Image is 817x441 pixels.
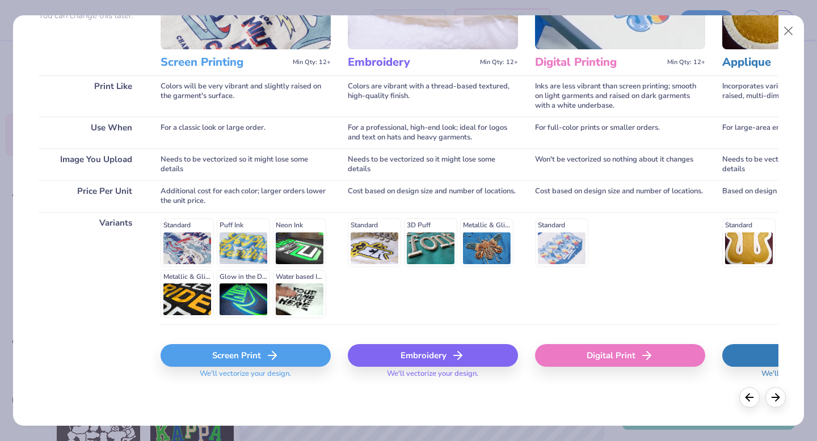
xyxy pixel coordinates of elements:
div: Image You Upload [39,149,144,180]
div: Cost based on design size and number of locations. [535,180,705,212]
h3: Embroidery [348,55,475,70]
span: Min Qty: 12+ [293,58,331,66]
div: Use When [39,117,144,149]
div: Variants [39,212,144,324]
div: Cost based on design size and number of locations. [348,180,518,212]
div: For full-color prints or smaller orders. [535,117,705,149]
div: Price Per Unit [39,180,144,212]
button: Close [778,20,799,42]
span: We'll vectorize your design. [195,369,296,385]
div: Won't be vectorized so nothing about it changes [535,149,705,180]
span: Min Qty: 12+ [480,58,518,66]
div: Digital Print [535,344,705,367]
span: Min Qty: 12+ [667,58,705,66]
div: Needs to be vectorized so it might lose some details [161,149,331,180]
div: Needs to be vectorized so it might lose some details [348,149,518,180]
h3: Digital Printing [535,55,663,70]
h3: Screen Printing [161,55,288,70]
div: Inks are less vibrant than screen printing; smooth on light garments and raised on dark garments ... [535,75,705,117]
div: Additional cost for each color; larger orders lower the unit price. [161,180,331,212]
div: Print Like [39,75,144,117]
p: You can change this later. [39,11,144,20]
div: Embroidery [348,344,518,367]
div: Colors are vibrant with a thread-based textured, high-quality finish. [348,75,518,117]
div: Screen Print [161,344,331,367]
div: Colors will be very vibrant and slightly raised on the garment's surface. [161,75,331,117]
span: We'll vectorize your design. [382,369,483,385]
div: For a classic look or large order. [161,117,331,149]
div: For a professional, high-end look; ideal for logos and text on hats and heavy garments. [348,117,518,149]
